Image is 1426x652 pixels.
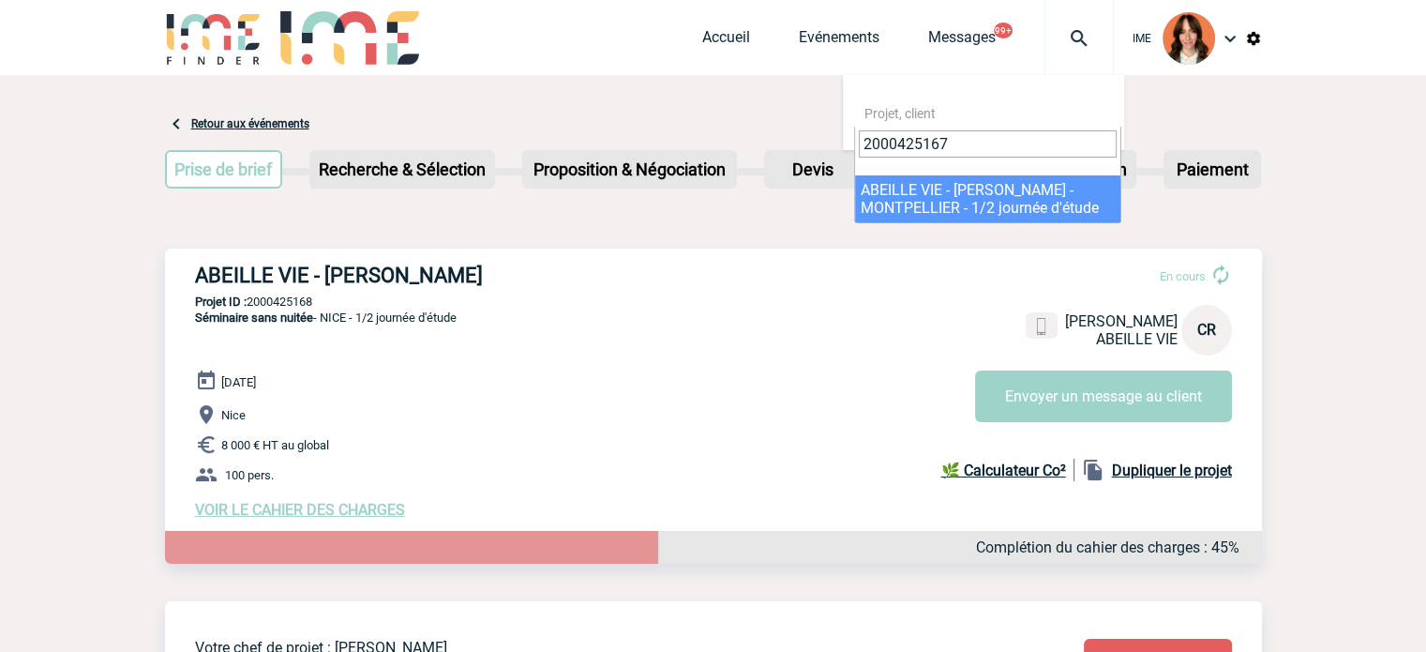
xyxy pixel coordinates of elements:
a: Evénements [799,28,879,54]
b: Dupliquer le projet [1112,462,1232,479]
span: 100 pers. [225,468,274,482]
span: 8 000 € HT au global [221,438,329,452]
span: - NICE - 1/2 journée d'étude [195,311,457,325]
p: 2000425168 [165,295,1262,309]
p: Prise de brief [167,152,281,187]
a: VOIR LE CAHIER DES CHARGES [195,501,405,519]
button: Envoyer un message au client [975,371,1232,422]
img: portable.png [1033,318,1050,335]
a: Accueil [702,28,750,54]
span: IME [1133,32,1151,45]
img: file_copy-black-24dp.png [1082,459,1104,481]
p: Devis [766,152,860,187]
img: IME-Finder [165,11,263,65]
span: [DATE] [221,375,256,389]
a: Retour aux événements [191,117,309,130]
span: [PERSON_NAME] [1065,312,1178,330]
span: ABEILLE VIE [1096,330,1178,348]
li: ABEILLE VIE - [PERSON_NAME] - MONTPELLIER - 1/2 journée d'étude [855,175,1120,222]
p: Recherche & Sélection [311,152,493,187]
a: 🌿 Calculateur Co² [941,459,1074,481]
b: Projet ID : [195,295,247,309]
a: Messages [928,28,996,54]
p: Proposition & Négociation [524,152,735,187]
span: Nice [221,408,246,422]
img: 94396-2.png [1163,12,1215,65]
span: Séminaire sans nuitée [195,311,313,325]
span: Projet, client [864,106,936,121]
span: En cours [1160,269,1206,283]
button: 99+ [994,23,1013,38]
b: 🌿 Calculateur Co² [941,462,1066,479]
span: CR [1197,321,1216,339]
h3: ABEILLE VIE - [PERSON_NAME] [195,264,758,287]
p: Paiement [1165,152,1259,187]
